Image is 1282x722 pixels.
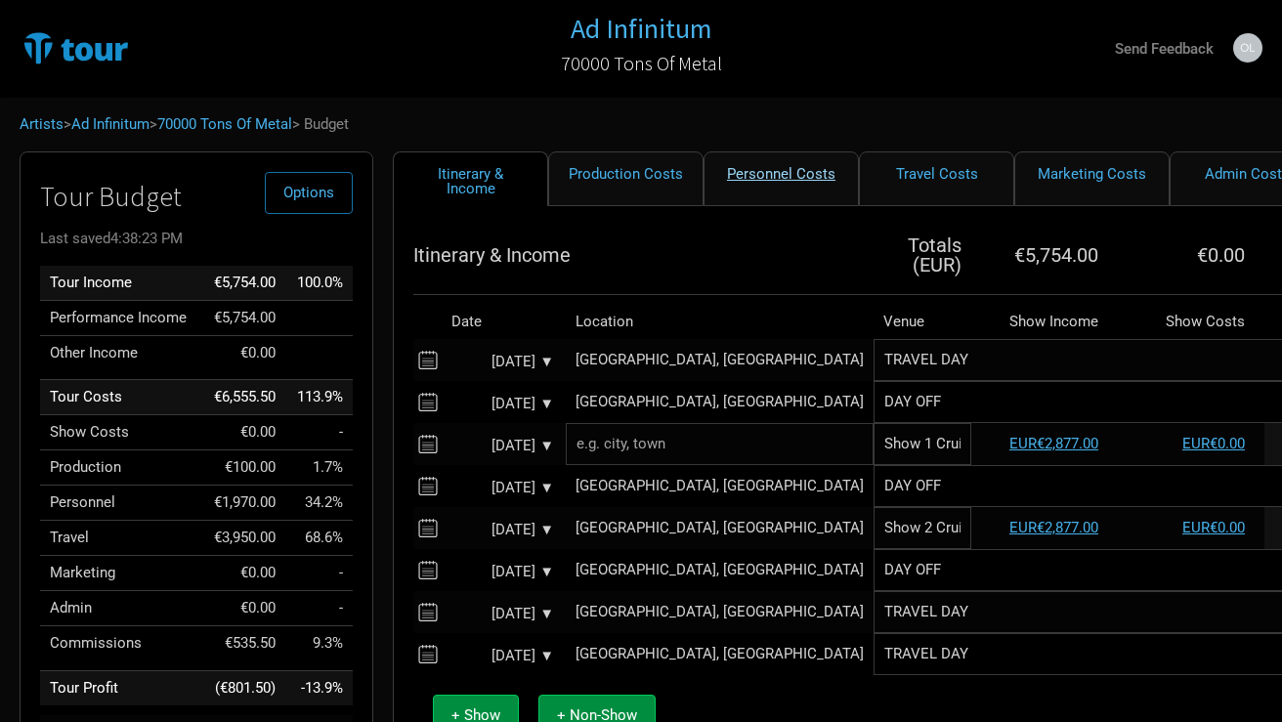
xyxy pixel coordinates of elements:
[561,43,722,84] a: 70000 Tons Of Metal
[40,591,201,626] td: Admin
[40,182,353,212] h1: Tour Budget
[40,626,201,661] td: Commissions
[1118,226,1264,284] th: €0.00
[40,670,201,705] td: Tour Profit
[201,486,285,521] td: €1,970.00
[447,565,554,579] div: [DATE] ▼
[201,380,285,415] td: €6,555.50
[265,172,353,214] button: Options
[40,266,201,301] td: Tour Income
[40,232,353,246] div: Last saved 4:38:23 PM
[40,556,201,591] td: Marketing
[157,115,292,133] a: 70000 Tons Of Metal
[201,626,285,661] td: €535.50
[285,486,353,521] td: Personnel as % of Tour Income
[285,670,353,705] td: Tour Profit as % of Tour Income
[447,649,554,663] div: [DATE] ▼
[285,300,353,335] td: Performance Income as % of Tour Income
[285,591,353,626] td: Admin as % of Tour Income
[201,556,285,591] td: €0.00
[447,607,554,621] div: [DATE] ▼
[413,226,874,284] th: Itinerary & Income
[874,226,971,284] th: Totals ( EUR )
[447,355,554,369] div: [DATE] ▼
[566,305,874,339] th: Location
[859,151,1014,206] a: Travel Costs
[971,305,1118,339] th: Show Income
[548,151,704,206] a: Production Costs
[447,439,554,453] div: [DATE] ▼
[40,380,201,415] td: Tour Costs
[447,397,554,411] div: [DATE] ▼
[285,415,353,450] td: Show Costs as % of Tour Income
[576,563,864,577] div: Miami, United States
[576,395,864,409] div: Miami, United States
[704,151,859,206] a: Personnel Costs
[971,226,1118,284] th: €5,754.00
[447,523,554,537] div: [DATE] ▼
[201,266,285,301] td: €5,754.00
[40,335,201,370] td: Other Income
[201,521,285,556] td: €3,950.00
[576,479,864,493] div: Miami, United States
[447,481,554,495] div: [DATE] ▼
[874,423,971,465] input: Show 1 Cruise
[874,507,971,549] input: Show 2 Cruise
[576,647,864,661] div: Stadtbezirk 5, Germany
[1115,40,1214,58] strong: Send Feedback
[576,521,864,535] div: Miami, United States
[442,305,559,339] th: Date
[285,450,353,486] td: Production as % of Tour Income
[40,521,201,556] td: Travel
[571,11,712,46] h1: Ad Infinitum
[201,300,285,335] td: €5,754.00
[1182,435,1245,452] a: EUR€0.00
[283,184,334,201] span: Options
[40,415,201,450] td: Show Costs
[201,415,285,450] td: €0.00
[1009,435,1098,452] a: EUR€2,877.00
[566,423,874,465] input: e.g. city, town
[40,450,201,486] td: Production
[20,115,64,133] a: Artists
[1182,519,1245,536] a: EUR€0.00
[285,335,353,370] td: Other Income as % of Tour Income
[201,450,285,486] td: €100.00
[1233,33,1262,63] img: Jan-Ole
[150,117,292,132] span: >
[201,670,285,705] td: (€801.50)
[40,486,201,521] td: Personnel
[285,556,353,591] td: Marketing as % of Tour Income
[1009,519,1098,536] a: EUR€2,877.00
[576,353,864,367] div: Stadtbezirk 5, Germany
[71,115,150,133] a: Ad Infinitum
[40,300,201,335] td: Performance Income
[1014,151,1170,206] a: Marketing Costs
[561,53,722,74] h2: 70000 Tons Of Metal
[1118,305,1264,339] th: Show Costs
[285,626,353,661] td: Commissions as % of Tour Income
[201,335,285,370] td: €0.00
[285,380,353,415] td: Tour Costs as % of Tour Income
[571,14,712,44] a: Ad Infinitum
[64,117,150,132] span: >
[285,521,353,556] td: Travel as % of Tour Income
[201,591,285,626] td: €0.00
[393,151,548,206] a: Itinerary & Income
[285,266,353,301] td: Tour Income as % of Tour Income
[20,28,231,67] img: TourTracks
[874,305,971,339] th: Venue
[292,117,349,132] span: > Budget
[576,605,864,619] div: Miami, United States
